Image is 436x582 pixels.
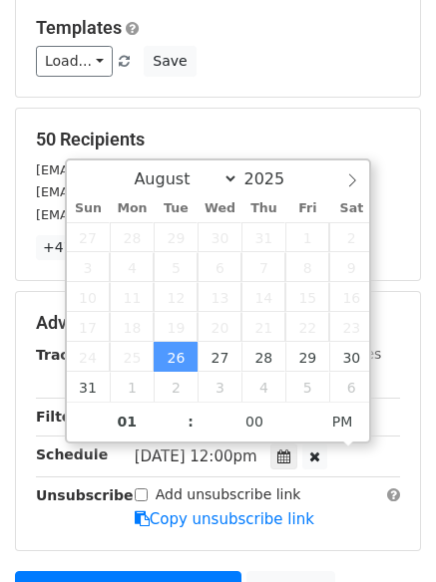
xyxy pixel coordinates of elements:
[110,312,154,342] span: August 18, 2025
[36,235,120,260] a: +47 more
[198,312,241,342] span: August 20, 2025
[198,342,241,372] span: August 27, 2025
[241,282,285,312] span: August 14, 2025
[36,446,108,462] strong: Schedule
[67,402,189,441] input: Hour
[36,184,258,199] small: [EMAIL_ADDRESS][DOMAIN_NAME]
[198,252,241,282] span: August 6, 2025
[241,252,285,282] span: August 7, 2025
[315,402,370,441] span: Click to toggle
[285,342,329,372] span: August 29, 2025
[36,312,400,334] h5: Advanced
[135,447,257,465] span: [DATE] 12:00pm
[36,409,87,425] strong: Filters
[154,342,198,372] span: August 26, 2025
[329,202,373,215] span: Sat
[156,484,301,505] label: Add unsubscribe link
[241,222,285,252] span: July 31, 2025
[198,282,241,312] span: August 13, 2025
[198,202,241,215] span: Wed
[198,222,241,252] span: July 30, 2025
[194,402,315,441] input: Minute
[329,312,373,342] span: August 23, 2025
[110,342,154,372] span: August 25, 2025
[285,222,329,252] span: August 1, 2025
[154,252,198,282] span: August 5, 2025
[241,342,285,372] span: August 28, 2025
[36,46,113,77] a: Load...
[241,312,285,342] span: August 21, 2025
[285,202,329,215] span: Fri
[67,222,111,252] span: July 27, 2025
[36,207,258,222] small: [EMAIL_ADDRESS][DOMAIN_NAME]
[154,282,198,312] span: August 12, 2025
[110,222,154,252] span: July 28, 2025
[67,252,111,282] span: August 3, 2025
[36,162,258,177] small: [EMAIL_ADDRESS][DOMAIN_NAME]
[241,202,285,215] span: Thu
[135,510,314,528] a: Copy unsubscribe link
[285,312,329,342] span: August 22, 2025
[110,252,154,282] span: August 4, 2025
[110,282,154,312] span: August 11, 2025
[285,252,329,282] span: August 8, 2025
[329,252,373,282] span: August 9, 2025
[238,169,310,188] input: Year
[188,402,194,441] span: :
[67,282,111,312] span: August 10, 2025
[285,282,329,312] span: August 15, 2025
[154,372,198,402] span: September 2, 2025
[154,202,198,215] span: Tue
[329,372,373,402] span: September 6, 2025
[144,46,196,77] button: Save
[285,372,329,402] span: September 5, 2025
[329,222,373,252] span: August 2, 2025
[67,312,111,342] span: August 17, 2025
[110,202,154,215] span: Mon
[241,372,285,402] span: September 4, 2025
[154,222,198,252] span: July 29, 2025
[36,17,122,38] a: Templates
[329,282,373,312] span: August 16, 2025
[110,372,154,402] span: September 1, 2025
[36,129,400,150] h5: 50 Recipients
[329,342,373,372] span: August 30, 2025
[67,372,111,402] span: August 31, 2025
[36,487,134,503] strong: Unsubscribe
[36,347,103,363] strong: Tracking
[198,372,241,402] span: September 3, 2025
[336,486,436,582] iframe: Chat Widget
[67,342,111,372] span: August 24, 2025
[154,312,198,342] span: August 19, 2025
[67,202,111,215] span: Sun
